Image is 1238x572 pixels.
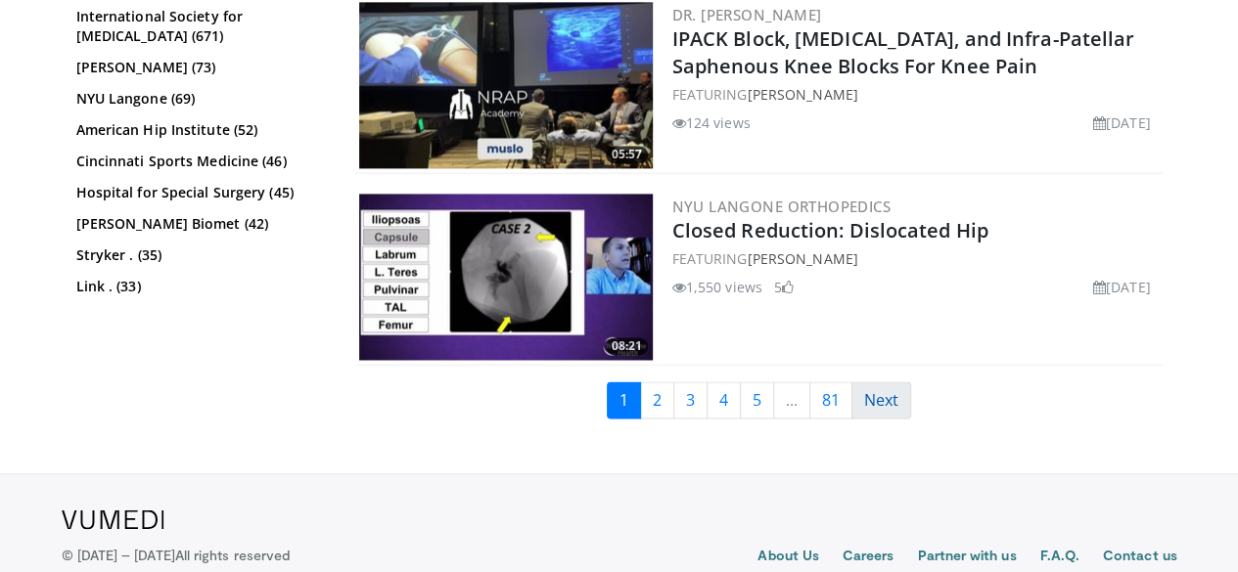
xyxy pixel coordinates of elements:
[355,381,1163,418] nav: Search results pages
[672,197,891,216] a: NYU Langone Orthopedics
[1093,112,1151,133] li: [DATE]
[1093,277,1151,297] li: [DATE]
[76,89,321,109] a: NYU Langone (69)
[76,277,321,296] a: Link . (33)
[76,120,321,140] a: American Hip Institute (52)
[76,183,321,202] a: Hospital for Special Surgery (45)
[809,381,852,418] a: 81
[62,545,291,564] p: © [DATE] – [DATE]
[707,381,741,418] a: 4
[359,2,653,168] a: 05:57
[607,381,641,418] a: 1
[774,277,794,297] li: 5
[640,381,674,418] a: 2
[672,5,822,24] a: Dr. [PERSON_NAME]
[672,217,988,243] a: Closed Reduction: Dislocated Hip
[757,545,819,568] a: About Us
[175,546,290,562] span: All rights reserved
[76,7,321,46] a: International Society for [MEDICAL_DATA] (671)
[672,112,751,133] li: 124 views
[747,85,857,104] a: [PERSON_NAME]
[672,248,1159,269] div: FEATURING
[606,146,648,163] span: 05:57
[359,194,653,360] a: 08:21
[672,25,1135,79] a: IPACK Block, [MEDICAL_DATA], and Infra-Patellar Saphenous Knee Blocks For Knee Pain
[359,2,653,168] img: 96a842e7-cec1-460d-8821-2f58ba5fc332.300x170_q85_crop-smart_upscale.jpg
[843,545,894,568] a: Careers
[606,337,648,355] span: 08:21
[851,381,911,418] a: Next
[672,84,1159,105] div: FEATURING
[1039,545,1078,568] a: F.A.Q.
[359,194,653,360] img: 59cf4875-dbac-4eb8-990e-94b418b94db8.300x170_q85_crop-smart_upscale.jpg
[76,214,321,234] a: [PERSON_NAME] Biomet (42)
[76,58,321,77] a: [PERSON_NAME] (73)
[62,509,164,529] img: VuMedi Logo
[1103,545,1177,568] a: Contact us
[917,545,1016,568] a: Partner with us
[76,152,321,171] a: Cincinnati Sports Medicine (46)
[672,277,762,297] li: 1,550 views
[740,381,774,418] a: 5
[76,245,321,265] a: Stryker . (35)
[747,249,857,268] a: [PERSON_NAME]
[673,381,708,418] a: 3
